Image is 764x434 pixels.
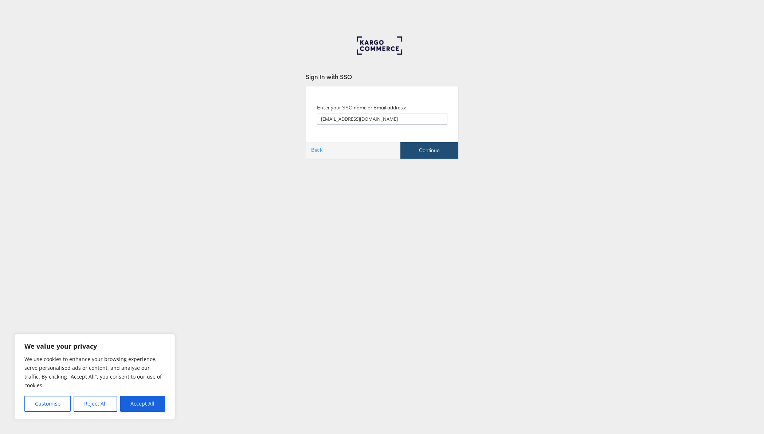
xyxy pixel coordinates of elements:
div: Sign In with SSO [306,73,459,81]
p: We value your privacy [24,342,165,350]
input: SSO name or Email address [317,113,447,125]
button: Accept All [120,396,165,412]
button: Reject All [74,396,117,412]
button: Customise [24,396,71,412]
button: Continue [400,142,458,159]
label: Enter your SSO name or Email address: [317,104,406,111]
p: We use cookies to enhance your browsing experience, serve personalised ads or content, and analys... [24,355,165,390]
a: Back [306,144,328,157]
div: We value your privacy [15,334,175,419]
